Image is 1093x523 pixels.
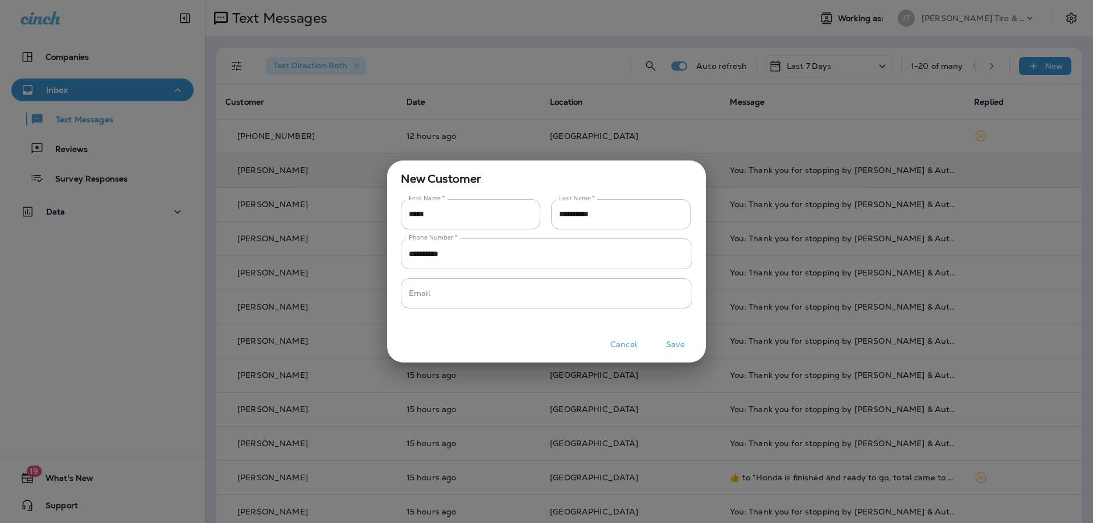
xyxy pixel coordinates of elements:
[654,336,697,353] button: Save
[387,160,706,188] span: New Customer
[559,194,595,203] label: Last Name
[602,336,645,353] button: Cancel
[409,194,445,203] label: First Name
[409,233,457,242] label: Phone Number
